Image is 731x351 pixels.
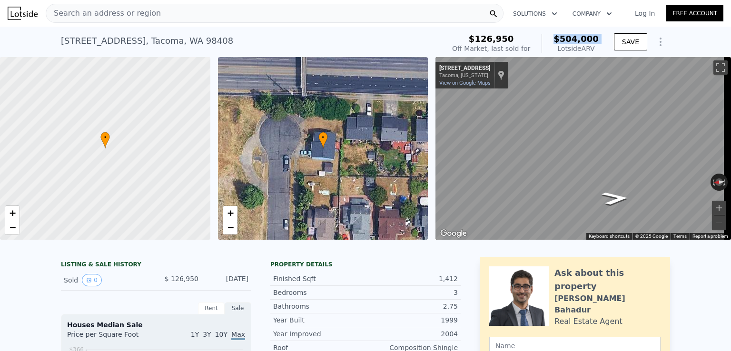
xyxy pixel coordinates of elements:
[614,33,647,50] button: SAVE
[435,57,731,240] div: Street View
[5,220,20,234] a: Zoom out
[203,331,211,338] span: 3Y
[273,288,365,297] div: Bedrooms
[8,7,38,20] img: Lotside
[438,227,469,240] a: Open this area in Google Maps (opens a new window)
[67,330,156,345] div: Price per Square Foot
[215,331,227,338] span: 10Y
[64,274,148,286] div: Sold
[10,221,16,233] span: −
[554,316,622,327] div: Real Estate Agent
[365,288,458,297] div: 3
[712,215,726,230] button: Zoom out
[439,65,490,72] div: [STREET_ADDRESS]
[565,5,620,22] button: Company
[198,302,225,314] div: Rent
[206,274,248,286] div: [DATE]
[438,227,469,240] img: Google
[692,234,728,239] a: Report a problem
[589,233,630,240] button: Keyboard shortcuts
[635,234,668,239] span: © 2025 Google
[227,207,233,219] span: +
[452,44,530,53] div: Off Market, last sold for
[553,44,599,53] div: Lotside ARV
[5,206,20,220] a: Zoom in
[67,320,245,330] div: Houses Median Sale
[61,261,251,270] div: LISTING & SALE HISTORY
[439,72,490,78] div: Tacoma, [US_STATE]
[46,8,161,19] span: Search an address or region
[231,331,245,340] span: Max
[365,329,458,339] div: 2004
[666,5,723,21] a: Free Account
[439,80,491,86] a: View on Google Maps
[553,34,599,44] span: $504,000
[711,174,716,191] button: Rotate counterclockwise
[223,220,237,234] a: Zoom out
[435,57,731,240] div: Map
[469,34,514,44] span: $126,950
[273,302,365,311] div: Bathrooms
[270,261,461,268] div: Property details
[498,70,504,80] a: Show location on map
[713,60,728,75] button: Toggle fullscreen view
[273,274,365,283] div: Finished Sqft
[227,221,233,233] span: −
[623,9,666,18] a: Log In
[318,133,328,142] span: •
[712,201,726,215] button: Zoom in
[365,315,458,325] div: 1999
[10,207,16,219] span: +
[651,32,670,51] button: Show Options
[365,274,458,283] div: 1,412
[225,302,251,314] div: Sale
[273,315,365,325] div: Year Built
[723,174,728,191] button: Rotate clockwise
[82,274,102,286] button: View historical data
[191,331,199,338] span: 1Y
[318,132,328,148] div: •
[273,329,365,339] div: Year Improved
[554,266,661,293] div: Ask about this property
[100,132,110,148] div: •
[365,302,458,311] div: 2.75
[61,34,233,48] div: [STREET_ADDRESS] , Tacoma , WA 98408
[591,188,640,208] path: Go South, S Wilkeson St
[710,177,728,187] button: Reset the view
[673,234,687,239] a: Terms (opens in new tab)
[554,293,661,316] div: [PERSON_NAME] Bahadur
[223,206,237,220] a: Zoom in
[165,275,198,283] span: $ 126,950
[505,5,565,22] button: Solutions
[100,133,110,142] span: •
